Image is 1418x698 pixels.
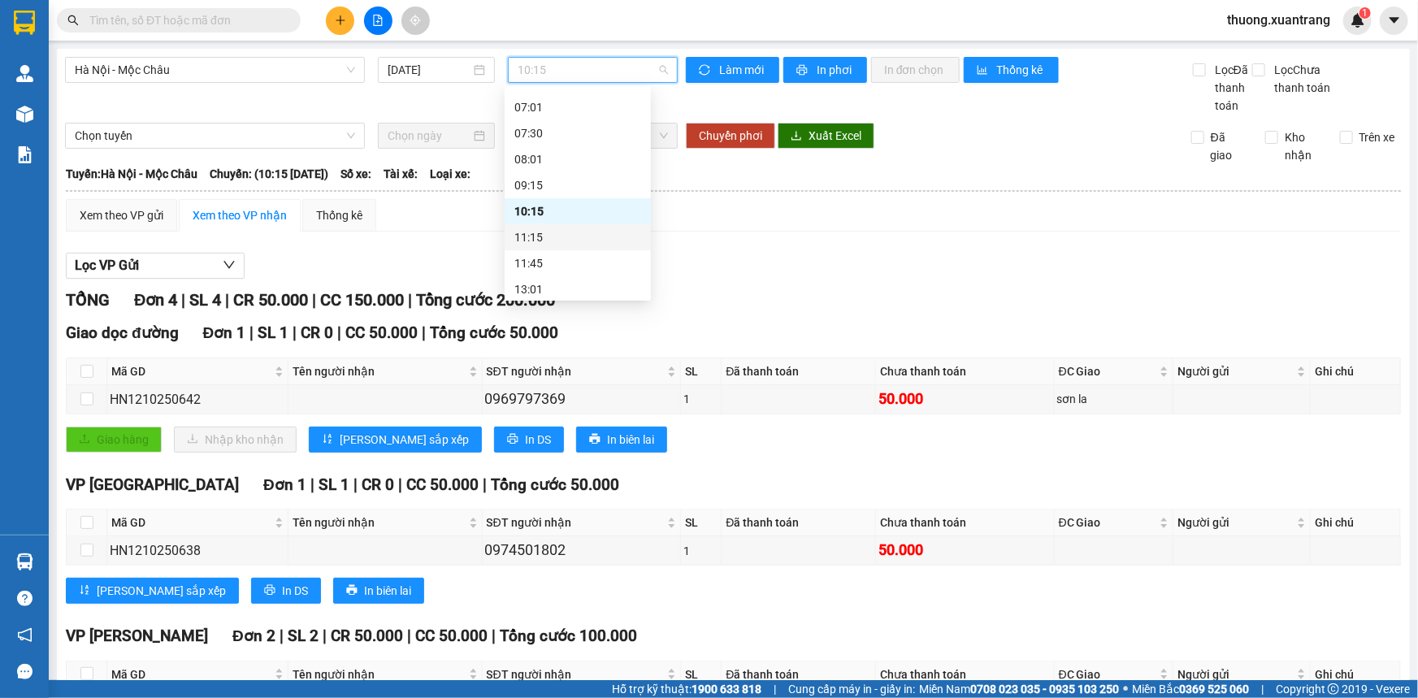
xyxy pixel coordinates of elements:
span: SL 2 [288,626,319,645]
span: printer [264,584,275,597]
span: sort-ascending [322,433,333,446]
span: In phơi [817,61,854,79]
strong: 1900 633 818 [692,683,761,696]
span: Đơn 4 [134,290,177,310]
span: | [337,323,341,342]
div: 07:01 [514,98,641,116]
img: icon-new-feature [1351,13,1365,28]
span: Kho nhận [1278,128,1327,164]
div: Xem theo VP gửi [80,206,163,224]
span: Miền Nam [919,680,1119,698]
span: question-circle [17,591,33,606]
button: In đơn chọn [871,57,960,83]
button: sort-ascending[PERSON_NAME] sắp xếp [309,427,482,453]
div: 11:15 [514,228,641,246]
span: plus [335,15,346,26]
span: 10:15 [518,58,668,82]
span: aim [410,15,421,26]
span: Tên người nhận [293,514,465,531]
button: printerIn biên lai [333,578,424,604]
span: Tài xế: [384,165,418,183]
img: warehouse-icon [16,553,33,570]
span: caret-down [1387,13,1402,28]
div: 0969797369 [485,388,678,410]
th: Chưa thanh toán [876,661,1055,688]
span: sync [699,64,713,77]
button: printerIn phơi [783,57,867,83]
div: 50.000 [878,539,1052,561]
span: In biên lai [607,431,654,449]
img: logo-vxr [14,11,35,35]
span: Tổng cước 50.000 [430,323,558,342]
button: caret-down [1380,7,1408,35]
span: Trên xe [1353,128,1402,146]
span: SL 1 [258,323,288,342]
span: Người gửi [1177,362,1294,380]
div: 07:30 [514,124,641,142]
span: | [249,323,254,342]
span: printer [796,64,810,77]
div: 1 [683,542,719,560]
span: SĐT người nhận [487,665,664,683]
span: Chọn tuyến [75,124,355,148]
span: Tổng cước 100.000 [500,626,637,645]
th: Đã thanh toán [722,358,876,385]
span: | [353,475,358,494]
button: sort-ascending[PERSON_NAME] sắp xếp [66,578,239,604]
th: Ghi chú [1311,358,1401,385]
span: Mã GD [111,362,271,380]
input: Tìm tên, số ĐT hoặc mã đơn [89,11,281,29]
span: Đơn 2 [232,626,275,645]
strong: 0708 023 035 - 0935 103 250 [970,683,1119,696]
button: printerIn DS [494,427,564,453]
span: bar-chart [977,64,991,77]
th: Chưa thanh toán [876,358,1055,385]
span: Xuất Excel [809,127,861,145]
button: printerIn DS [251,578,321,604]
span: ⚪️ [1123,686,1128,692]
span: CR 0 [362,475,394,494]
span: Lọc Đã thanh toán [1208,61,1252,115]
span: Hà Nội - Mộc Châu [75,58,355,82]
span: Lọc VP Gửi [75,255,139,275]
span: Làm mới [719,61,766,79]
th: Chưa thanh toán [876,509,1055,536]
button: Lọc VP Gửi [66,253,245,279]
span: Số xe: [340,165,371,183]
span: CR 0 [301,323,333,342]
th: SL [681,358,722,385]
img: warehouse-icon [16,65,33,82]
div: 1 [683,390,719,408]
span: | [312,290,316,310]
span: [PERSON_NAME] sắp xếp [97,582,226,600]
span: | [225,290,229,310]
span: | [774,680,776,698]
span: CR 50.000 [331,626,403,645]
div: 09:15 [514,176,641,194]
span: CC 50.000 [345,323,418,342]
span: search [67,15,79,26]
span: | [181,290,185,310]
button: uploadGiao hàng [66,427,162,453]
span: SĐT người nhận [487,362,664,380]
span: printer [589,433,601,446]
span: Đơn 1 [203,323,246,342]
span: Chuyến: (10:15 [DATE]) [210,165,328,183]
div: HN1210250642 [110,389,285,410]
span: [PERSON_NAME] sắp xếp [340,431,469,449]
span: | [492,626,496,645]
span: thuong.xuantrang [1214,10,1343,30]
span: Loại xe: [430,165,470,183]
span: Miền Bắc [1132,680,1249,698]
button: printerIn biên lai [576,427,667,453]
span: TỔNG [66,290,110,310]
div: 10:15 [514,202,641,220]
div: 08:01 [514,150,641,168]
td: 0969797369 [483,385,681,414]
span: Lọc Chưa thanh toán [1268,61,1342,97]
th: Đã thanh toán [722,509,876,536]
span: SĐT người nhận [487,514,664,531]
th: Ghi chú [1311,509,1401,536]
td: HN1210250642 [107,385,288,414]
span: Tổng cước 50.000 [491,475,619,494]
